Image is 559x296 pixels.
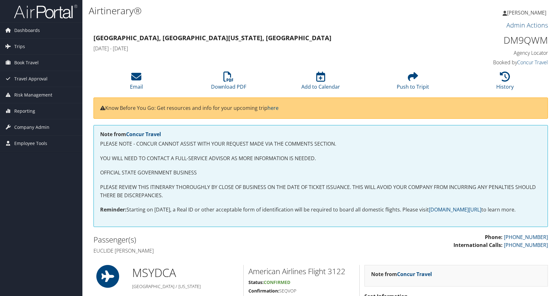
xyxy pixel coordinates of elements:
strong: Confirmation: [248,288,279,294]
p: Starting on [DATE], a Real ID or other acceptable form of identification will be required to boar... [100,206,541,214]
span: Company Admin [14,119,49,135]
h5: [GEOGRAPHIC_DATA] / [US_STATE] [132,283,239,290]
a: Admin Actions [506,21,548,29]
a: History [496,75,514,90]
h4: Booked by [441,59,548,66]
span: Dashboards [14,22,40,38]
h1: Airtinerary® [89,4,398,17]
a: [PERSON_NAME] [503,3,553,22]
a: Push to Tripit [397,75,429,90]
span: Travel Approval [14,71,48,87]
strong: International Calls: [453,242,503,249]
a: Email [130,75,143,90]
a: [PHONE_NUMBER] [504,242,548,249]
p: PLEASE REVIEW THIS ITINERARY THOROUGHLY BY CLOSE OF BUSINESS ON THE DATE OF TICKET ISSUANCE. THIS... [100,183,541,199]
a: [DOMAIN_NAME][URL] [429,206,481,213]
p: PLEASE NOTE - CONCUR CANNOT ASSIST WITH YOUR REQUEST MADE VIA THE COMMENTS SECTION. [100,140,541,148]
a: here [267,104,279,111]
span: [PERSON_NAME] [507,9,546,16]
p: OFFICIAL STATE GOVERNMENT BUSINESS [100,169,541,177]
p: YOU WILL NEED TO CONTACT A FULL-SERVICE ADVISOR AS MORE INFORMATION IS NEEDED. [100,154,541,163]
a: Add to Calendar [301,75,340,90]
span: Employee Tools [14,135,47,151]
h5: SEQVOP [248,288,355,294]
img: airportal-logo.png [14,4,77,19]
h4: Agency Locator [441,49,548,56]
a: Concur Travel [517,59,548,66]
strong: Reminder: [100,206,126,213]
h1: DM9QWM [441,34,548,47]
strong: Note from [371,271,432,278]
span: Trips [14,39,25,54]
strong: Note from [100,131,161,138]
a: Download PDF [211,75,246,90]
a: [PHONE_NUMBER] [504,234,548,241]
strong: [GEOGRAPHIC_DATA], [GEOGRAPHIC_DATA] [US_STATE], [GEOGRAPHIC_DATA] [93,34,331,42]
a: Concur Travel [126,131,161,138]
span: Book Travel [14,55,39,71]
p: Know Before You Go: Get resources and info for your upcoming trip [100,104,541,112]
strong: Status: [248,279,264,285]
span: Risk Management [14,87,52,103]
h2: Passenger(s) [93,234,316,245]
h4: [DATE] - [DATE] [93,45,432,52]
span: Reporting [14,103,35,119]
strong: Phone: [485,234,503,241]
h4: Euclide [PERSON_NAME] [93,247,316,254]
span: Confirmed [264,279,290,285]
h2: American Airlines Flight 3122 [248,266,355,277]
a: Concur Travel [397,271,432,278]
h1: MSY DCA [132,265,239,281]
